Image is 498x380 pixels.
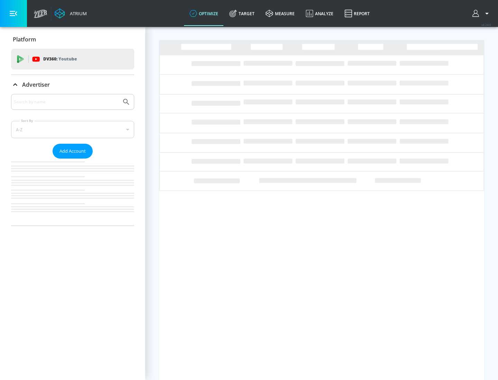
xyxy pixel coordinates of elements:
div: Platform [11,30,134,49]
button: Add Account [53,144,93,159]
nav: list of Advertiser [11,159,134,226]
input: Search by name [14,97,119,106]
a: Target [224,1,260,26]
label: Sort By [20,118,35,123]
p: Advertiser [22,81,50,88]
a: measure [260,1,300,26]
span: v 4.24.0 [481,23,491,27]
div: Advertiser [11,75,134,94]
p: Platform [13,36,36,43]
div: DV360: Youtube [11,49,134,69]
a: optimize [184,1,224,26]
p: DV360: [43,55,77,63]
p: Youtube [58,55,77,63]
div: Advertiser [11,94,134,226]
a: Report [339,1,375,26]
span: Add Account [59,147,86,155]
div: Atrium [67,10,87,17]
a: Analyze [300,1,339,26]
a: Atrium [55,8,87,19]
div: A-Z [11,121,134,138]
